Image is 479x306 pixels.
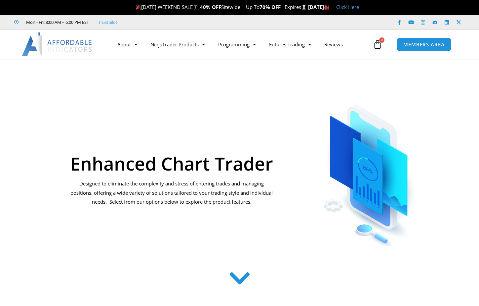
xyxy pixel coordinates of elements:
[111,37,144,52] a: About
[302,89,437,250] img: ChartTrader | Affordable Indicators – NinjaTrader
[144,37,212,52] a: NinjaTrader Products
[98,18,117,26] a: Trustpilot
[136,5,141,10] img: 🎉
[200,4,221,10] strong: 40% OFF
[396,38,452,51] a: MEMBERS AREA
[111,37,371,52] nav: Menu
[70,154,274,173] h1: Enhanced Chart Trader
[324,5,329,10] img: 🏭
[262,37,318,52] a: Futures Trading
[301,5,306,10] img: ⌛
[22,32,93,56] img: LogoAI | Affordable Indicators – NinjaTrader
[318,37,349,52] a: Reviews
[259,4,281,10] strong: 70% OFF
[363,35,392,54] a: 0
[212,37,262,52] a: Programming
[24,18,89,26] span: Mon - Fri: 8:00 AM – 6:00 PM EST
[336,4,359,10] a: Click Here
[70,179,274,207] p: Designed to eliminate the complexity and stress of entering trades and managing positions, offeri...
[403,42,445,47] span: MEMBERS AREA
[379,37,384,43] span: 0
[134,4,308,10] span: [DATE] WEEKEND SALE Sitewide + Up To | Expires
[308,4,330,10] strong: [DATE]
[193,5,198,10] img: 🏌️‍♂️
